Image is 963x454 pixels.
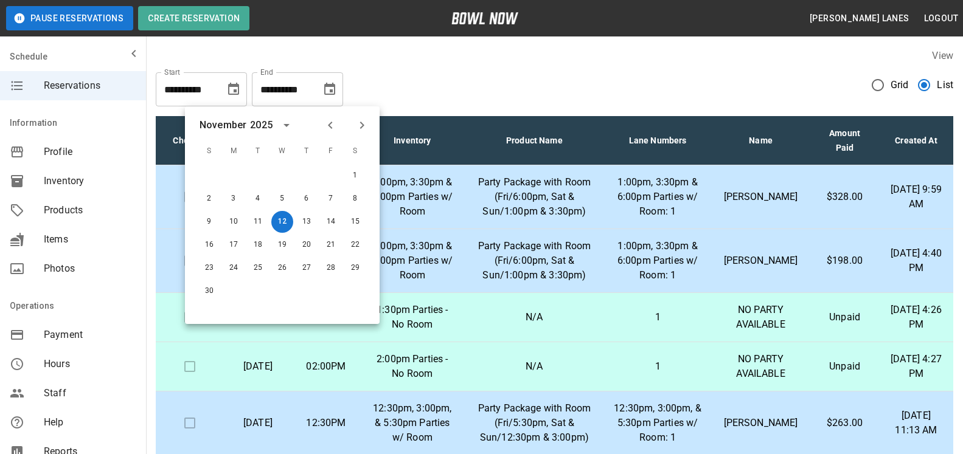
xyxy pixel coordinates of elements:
[302,416,350,430] p: 12:30PM
[198,234,220,256] button: Nov 16, 2025
[198,188,220,210] button: Nov 2, 2025
[271,234,293,256] button: Nov 19, 2025
[889,352,944,381] p: [DATE] 4:27 PM
[44,232,136,247] span: Items
[879,116,953,165] th: Created At
[604,116,711,165] th: Lane Numbers
[344,139,366,163] span: S
[276,115,297,136] button: calendar view is open, switch to year view
[198,280,220,302] button: Nov 30, 2025
[820,190,869,204] p: $328.00
[302,359,350,374] p: 02:00PM
[223,211,245,233] button: Nov 10, 2025
[234,359,282,374] p: [DATE]
[721,253,801,268] p: [PERSON_NAME]
[721,416,801,430] p: [PERSON_NAME]
[344,257,366,279] button: Nov 29, 2025
[891,78,909,92] span: Grid
[937,78,953,92] span: List
[44,415,136,430] span: Help
[475,401,594,445] p: Party Package with Room (Fri/5:30pm, Sat & Sun/12:30pm & 3:00pm)
[320,234,342,256] button: Nov 21, 2025
[44,145,136,159] span: Profile
[296,257,318,279] button: Nov 27, 2025
[320,211,342,233] button: Nov 14, 2025
[44,203,136,218] span: Products
[296,139,318,163] span: T
[820,416,869,430] p: $263.00
[451,12,518,24] img: logo
[223,188,245,210] button: Nov 3, 2025
[44,328,136,342] span: Payment
[820,359,869,374] p: Unpaid
[919,7,963,30] button: Logout
[234,416,282,430] p: [DATE]
[271,211,293,233] button: Nov 12, 2025
[320,188,342,210] button: Nov 7, 2025
[318,77,342,101] button: Choose date, selected date is Nov 12, 2025
[223,139,245,163] span: M
[465,116,604,165] th: Product Name
[475,175,594,219] p: Party Package with Room (Fri/6:00pm, Sat & Sun/1:00pm & 3:30pm)
[320,257,342,279] button: Nov 28, 2025
[247,257,269,279] button: Nov 25, 2025
[44,357,136,371] span: Hours
[360,116,465,165] th: Inventory
[805,7,914,30] button: [PERSON_NAME] Lanes
[370,175,455,219] p: 1:00pm, 3:30pm & 6:00pm Parties w/ Room
[711,116,810,165] th: Name
[370,352,455,381] p: 2:00pm Parties - No Room
[296,211,318,233] button: Nov 13, 2025
[223,234,245,256] button: Nov 17, 2025
[889,408,944,438] p: [DATE] 11:13 AM
[44,78,136,93] span: Reservations
[221,77,246,101] button: Choose date, selected date is Oct 12, 2025
[344,188,366,210] button: Nov 8, 2025
[200,118,246,132] div: November
[271,139,293,163] span: W
[247,211,269,233] button: Nov 11, 2025
[721,352,801,381] p: NO PARTY AVAILABLE
[352,115,372,136] button: Next month
[247,188,269,210] button: Nov 4, 2025
[344,165,366,187] button: Nov 1, 2025
[721,190,801,204] p: [PERSON_NAME]
[614,175,701,219] p: 1:00pm, 3:30pm & 6:00pm Parties w/ Room: 1
[889,182,944,212] p: [DATE] 9:59 AM
[370,303,455,332] p: 1:30pm Parties - No Room
[296,188,318,210] button: Nov 6, 2025
[370,239,455,283] p: 1:00pm, 3:30pm & 6:00pm Parties w/ Room
[370,401,455,445] p: 12:30pm, 3:00pm, & 5:30pm Parties w/ Room
[320,115,341,136] button: Previous month
[44,261,136,276] span: Photos
[6,6,133,30] button: Pause Reservations
[614,359,701,374] p: 1
[296,234,318,256] button: Nov 20, 2025
[344,211,366,233] button: Nov 15, 2025
[250,118,273,132] div: 2025
[721,303,801,332] p: NO PARTY AVAILABLE
[44,386,136,401] span: Staff
[889,303,944,332] p: [DATE] 4:26 PM
[820,310,869,325] p: Unpaid
[344,234,366,256] button: Nov 22, 2025
[889,246,944,275] p: [DATE] 4:40 PM
[138,6,249,30] button: Create Reservation
[614,401,701,445] p: 12:30pm, 3:00pm, & 5:30pm Parties w/ Room: 1
[156,116,224,165] th: Check In
[820,253,869,268] p: $198.00
[614,310,701,325] p: 1
[271,188,293,210] button: Nov 5, 2025
[223,257,245,279] button: Nov 24, 2025
[198,139,220,163] span: S
[475,239,594,283] p: Party Package with Room (Fri/6:00pm, Sat & Sun/1:00pm & 3:30pm)
[44,174,136,188] span: Inventory
[247,139,269,163] span: T
[932,50,953,61] label: View
[198,257,220,279] button: Nov 23, 2025
[475,310,594,325] p: N/A
[247,234,269,256] button: Nov 18, 2025
[271,257,293,279] button: Nov 26, 2025
[614,239,701,283] p: 1:00pm, 3:30pm & 6:00pm Parties w/ Room: 1
[810,116,879,165] th: Amount Paid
